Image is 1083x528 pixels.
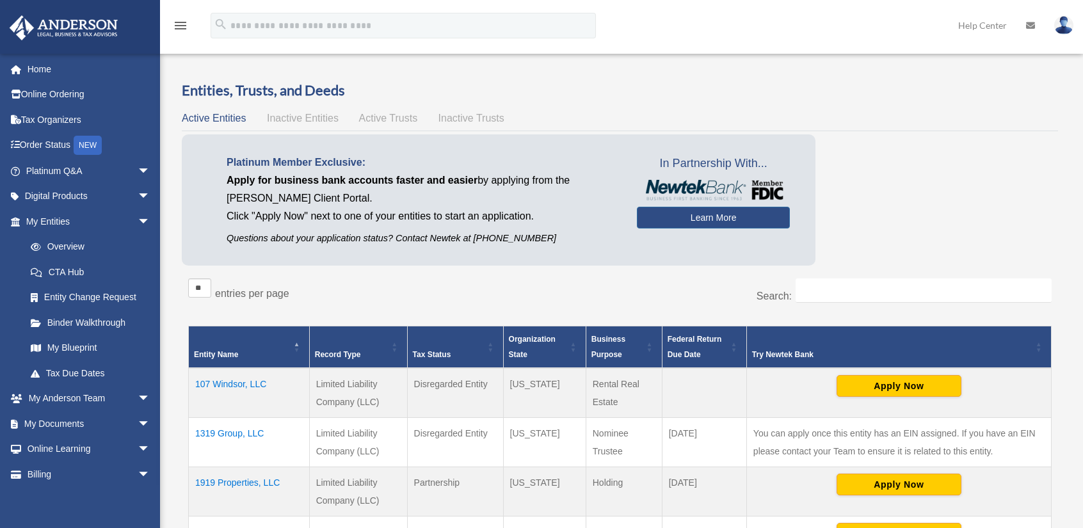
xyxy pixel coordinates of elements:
h3: Entities, Trusts, and Deeds [182,81,1058,100]
span: arrow_drop_down [138,209,163,235]
a: Home [9,56,170,82]
td: Disregarded Entity [407,368,503,418]
td: 1319 Group, LLC [189,417,310,467]
a: Digital Productsarrow_drop_down [9,184,170,209]
span: Inactive Entities [267,113,339,124]
td: Partnership [407,467,503,516]
th: Tax Status: Activate to sort [407,326,503,368]
td: [US_STATE] [503,417,586,467]
td: You can apply once this entity has an EIN assigned. If you have an EIN please contact your Team t... [746,417,1051,467]
td: [US_STATE] [503,368,586,418]
a: Billingarrow_drop_down [9,461,170,487]
p: Platinum Member Exclusive: [227,154,618,172]
a: Learn More [637,207,790,228]
td: 107 Windsor, LLC [189,368,310,418]
th: Try Newtek Bank : Activate to sort [746,326,1051,368]
th: Business Purpose: Activate to sort [586,326,662,368]
span: Active Entities [182,113,246,124]
a: Tax Due Dates [18,360,163,386]
a: Overview [18,234,157,260]
td: [US_STATE] [503,467,586,516]
span: arrow_drop_down [138,386,163,412]
a: menu [173,22,188,33]
td: Limited Liability Company (LLC) [309,467,407,516]
i: menu [173,18,188,33]
a: My Documentsarrow_drop_down [9,411,170,436]
a: Online Ordering [9,82,170,108]
p: Click "Apply Now" next to one of your entities to start an application. [227,207,618,225]
td: Nominee Trustee [586,417,662,467]
span: arrow_drop_down [138,461,163,488]
button: Apply Now [837,474,961,495]
span: Inactive Trusts [438,113,504,124]
span: Apply for business bank accounts faster and easier [227,175,477,186]
a: Online Learningarrow_drop_down [9,436,170,462]
td: Limited Liability Company (LLC) [309,368,407,418]
th: Record Type: Activate to sort [309,326,407,368]
span: arrow_drop_down [138,158,163,184]
span: Federal Return Due Date [668,335,722,359]
label: Search: [757,291,792,301]
td: Holding [586,467,662,516]
span: Record Type [315,350,361,359]
img: Anderson Advisors Platinum Portal [6,15,122,40]
a: My Blueprint [18,335,163,361]
span: arrow_drop_down [138,436,163,463]
a: CTA Hub [18,259,163,285]
div: Try Newtek Bank [752,347,1032,362]
span: Active Trusts [359,113,418,124]
p: Questions about your application status? Contact Newtek at [PHONE_NUMBER] [227,230,618,246]
a: My Anderson Teamarrow_drop_down [9,386,170,412]
td: [DATE] [662,467,746,516]
span: Entity Name [194,350,238,359]
div: NEW [74,136,102,155]
p: by applying from the [PERSON_NAME] Client Portal. [227,172,618,207]
span: Business Purpose [591,335,625,359]
a: My Entitiesarrow_drop_down [9,209,163,234]
span: Organization State [509,335,556,359]
th: Organization State: Activate to sort [503,326,586,368]
i: search [214,17,228,31]
td: Disregarded Entity [407,417,503,467]
button: Apply Now [837,375,961,397]
a: Binder Walkthrough [18,310,163,335]
td: [DATE] [662,417,746,467]
a: Tax Organizers [9,107,170,132]
th: Federal Return Due Date: Activate to sort [662,326,746,368]
img: NewtekBankLogoSM.png [643,180,783,200]
span: arrow_drop_down [138,184,163,210]
td: Rental Real Estate [586,368,662,418]
label: entries per page [215,288,289,299]
span: In Partnership With... [637,154,790,174]
span: Tax Status [413,350,451,359]
th: Entity Name: Activate to invert sorting [189,326,310,368]
a: Order StatusNEW [9,132,170,159]
a: Platinum Q&Aarrow_drop_down [9,158,170,184]
img: User Pic [1054,16,1073,35]
span: arrow_drop_down [138,411,163,437]
a: Entity Change Request [18,285,163,310]
td: 1919 Properties, LLC [189,467,310,516]
td: Limited Liability Company (LLC) [309,417,407,467]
